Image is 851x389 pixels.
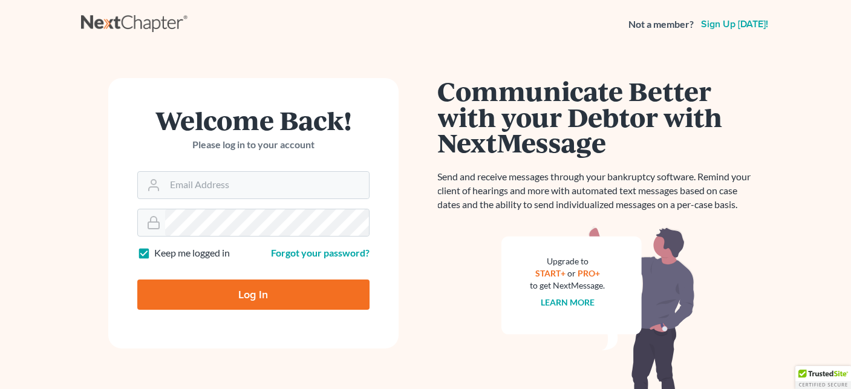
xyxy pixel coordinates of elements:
[530,255,605,267] div: Upgrade to
[137,279,370,310] input: Log In
[530,279,605,292] div: to get NextMessage.
[628,18,694,31] strong: Not a member?
[165,172,369,198] input: Email Address
[578,268,600,278] a: PRO+
[438,170,758,212] p: Send and receive messages through your bankruptcy software. Remind your client of hearings and mo...
[541,297,595,307] a: Learn more
[271,247,370,258] a: Forgot your password?
[137,107,370,133] h1: Welcome Back!
[535,268,566,278] a: START+
[438,78,758,155] h1: Communicate Better with your Debtor with NextMessage
[567,268,576,278] span: or
[154,246,230,260] label: Keep me logged in
[137,138,370,152] p: Please log in to your account
[699,19,771,29] a: Sign up [DATE]!
[795,366,851,389] div: TrustedSite Certified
